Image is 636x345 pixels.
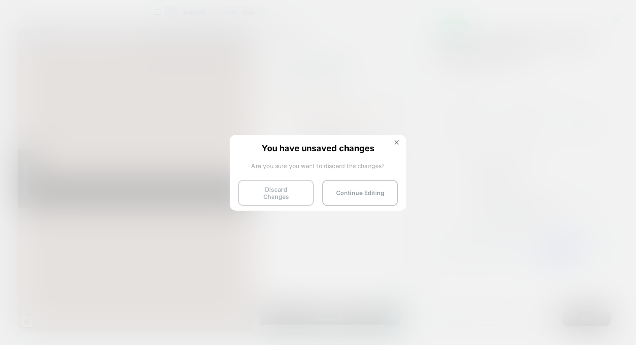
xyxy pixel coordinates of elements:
[238,162,398,169] span: Are you sure you want to discard the changes?
[238,180,314,206] button: Discard Changes
[6,182,15,223] span: Get 10% off
[238,143,398,152] span: You have unsaved changes
[19,157,28,166] button: Close teaser
[395,140,399,144] img: close
[322,180,398,206] button: Continue Editing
